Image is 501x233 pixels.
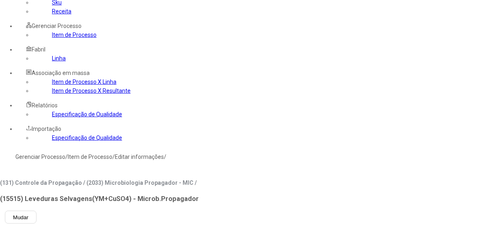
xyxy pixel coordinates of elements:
[5,211,37,224] button: Mudar
[32,46,45,53] span: Fabril
[32,102,58,109] span: Relatórios
[112,154,115,160] nz-breadcrumb-separator: /
[52,32,97,38] a: Item de Processo
[52,111,122,118] a: Especificação de Qualidade
[52,88,131,94] a: Item de Processo X Resultante
[52,8,71,15] a: Receita
[32,70,90,76] span: Associação em massa
[65,154,68,160] nz-breadcrumb-separator: /
[32,23,82,29] span: Gerenciar Processo
[164,154,166,160] nz-breadcrumb-separator: /
[15,154,65,160] a: Gerenciar Processo
[68,154,112,160] a: Item de Processo
[32,126,61,132] span: Importação
[13,214,28,220] span: Mudar
[52,55,66,62] a: Linha
[52,79,116,85] a: Item de Processo X Linha
[52,135,122,141] a: Especificação de Qualidade
[115,154,164,160] a: Editar informações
